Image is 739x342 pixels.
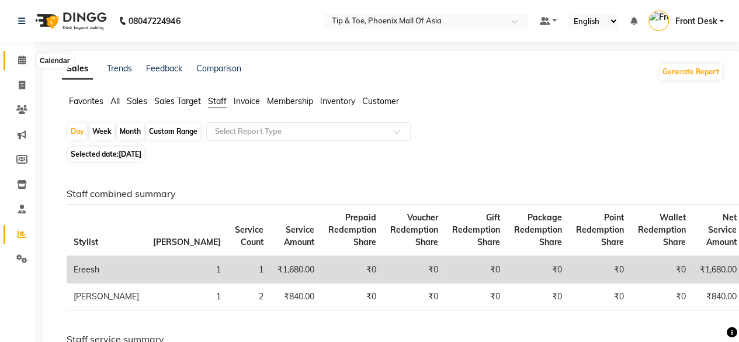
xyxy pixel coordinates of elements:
span: Stylist [74,237,98,247]
span: Service Count [235,224,263,247]
td: ₹0 [631,284,693,310]
span: Package Redemption Share [514,212,562,247]
span: [PERSON_NAME] [153,237,221,247]
span: Favorites [69,96,103,106]
td: ₹0 [321,256,383,284]
span: Sales [127,96,147,106]
span: Point Redemption Share [576,212,624,247]
td: ₹0 [445,256,507,284]
span: Membership [267,96,313,106]
span: [DATE] [119,150,141,158]
div: Day [68,123,87,140]
b: 08047224946 [129,5,180,37]
span: Prepaid Redemption Share [328,212,376,247]
td: ₹0 [507,284,569,310]
span: Invoice [234,96,260,106]
td: ₹0 [383,284,445,310]
td: ₹1,680.00 [270,256,321,284]
div: Month [117,123,144,140]
td: ₹0 [569,256,631,284]
td: ₹840.00 [270,284,321,310]
td: 1 [146,284,228,310]
td: ₹0 [569,284,631,310]
td: ₹0 [383,256,445,284]
span: Staff [208,96,227,106]
span: Service Amount [284,224,314,247]
div: Calendar [37,54,72,68]
div: Week [89,123,115,140]
span: Front Desk [675,15,717,27]
td: ₹0 [321,284,383,310]
span: Selected date: [68,147,144,161]
td: 1 [146,256,228,284]
span: Net Service Amount [706,212,737,247]
span: Gift Redemption Share [452,212,500,247]
span: Sales Target [154,96,201,106]
td: ₹0 [445,284,507,310]
span: Inventory [320,96,355,106]
span: Wallet Redemption Share [638,212,686,247]
td: 2 [228,284,270,310]
h6: Staff combined summary [67,188,714,199]
td: [PERSON_NAME] [67,284,146,310]
td: ₹0 [507,256,569,284]
td: Ereesh [67,256,146,284]
a: Trends [107,63,132,74]
div: Custom Range [146,123,200,140]
a: Comparison [196,63,241,74]
span: Customer [362,96,399,106]
img: logo [30,5,110,37]
span: Voucher Redemption Share [390,212,438,247]
button: Generate Report [660,64,722,80]
td: 1 [228,256,270,284]
td: ₹0 [631,256,693,284]
a: Feedback [146,63,182,74]
span: All [110,96,120,106]
img: Front Desk [648,11,669,31]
